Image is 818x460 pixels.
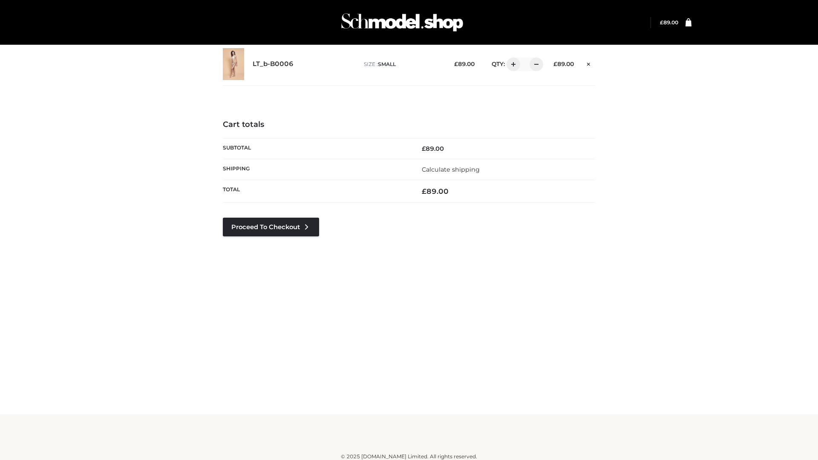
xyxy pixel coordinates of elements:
th: Subtotal [223,138,409,159]
span: £ [660,19,663,26]
bdi: 89.00 [553,60,574,67]
th: Total [223,180,409,203]
bdi: 89.00 [454,60,475,67]
bdi: 89.00 [422,145,444,152]
span: £ [422,145,426,152]
span: £ [454,60,458,67]
h4: Cart totals [223,120,595,129]
img: Schmodel Admin 964 [338,6,466,39]
bdi: 89.00 [660,19,678,26]
span: SMALL [378,61,396,67]
span: £ [422,187,426,195]
a: Remove this item [582,57,595,69]
span: £ [553,60,557,67]
a: Proceed to Checkout [223,218,319,236]
th: Shipping [223,159,409,180]
div: QTY: [483,57,540,71]
p: size : [364,60,441,68]
bdi: 89.00 [422,187,449,195]
a: LT_b-B0006 [253,60,294,68]
a: Calculate shipping [422,166,480,173]
a: £89.00 [660,19,678,26]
